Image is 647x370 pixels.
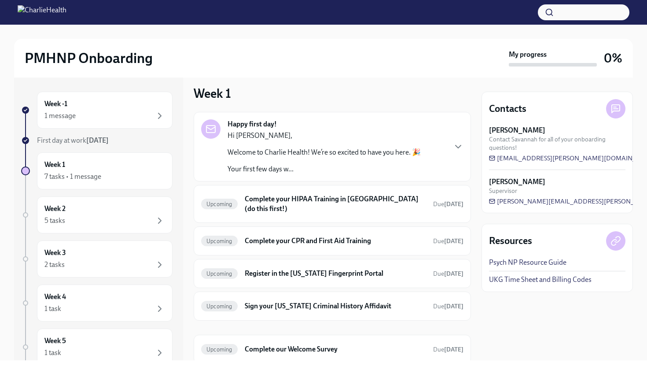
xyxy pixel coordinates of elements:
span: Contact Savannah for all of your onboarding questions! [489,135,625,152]
a: UpcomingComplete your HIPAA Training in [GEOGRAPHIC_DATA] (do this first!)Due[DATE] [201,192,463,215]
span: Due [433,346,463,353]
strong: [DATE] [444,303,463,310]
h4: Resources [489,234,532,248]
p: Hi [PERSON_NAME], [228,131,421,141]
a: UpcomingComplete our Welcome SurveyDue[DATE] [201,342,463,356]
div: 7 tasks • 1 message [44,172,101,181]
a: First day at work[DATE] [21,136,173,145]
a: UpcomingSign your [US_STATE] Criminal History AffidavitDue[DATE] [201,299,463,313]
span: September 17th, 2025 10:00 [433,200,463,208]
a: Week 41 task [21,285,173,322]
div: 1 task [44,304,61,314]
h2: PMHNP Onboarding [25,49,153,67]
span: Due [433,270,463,277]
span: First day at work [37,136,109,144]
h3: 0% [604,50,622,66]
a: UKG Time Sheet and Billing Codes [489,275,592,285]
p: Welcome to Charlie Health! We’re so excited to have you here. 🎉 [228,148,421,157]
h3: Week 1 [194,85,231,101]
span: September 26th, 2025 10:00 [433,302,463,311]
div: 1 task [44,348,61,358]
a: UpcomingComplete your CPR and First Aid TrainingDue[DATE] [201,234,463,248]
span: Due [433,303,463,310]
h6: Week -1 [44,99,67,109]
span: Due [433,237,463,245]
a: Week 25 tasks [21,196,173,233]
strong: My progress [509,50,547,59]
a: Psych NP Resource Guide [489,258,566,267]
span: Upcoming [201,270,238,277]
strong: [PERSON_NAME] [489,126,545,135]
strong: [DATE] [444,237,463,245]
span: Due [433,200,463,208]
div: 2 tasks [44,260,65,270]
span: Supervisor [489,187,517,195]
div: 5 tasks [44,216,65,226]
h4: Contacts [489,102,526,115]
span: September 26th, 2025 10:00 [433,237,463,245]
h6: Sign your [US_STATE] Criminal History Affidavit [245,301,426,311]
span: Upcoming [201,201,238,207]
strong: [DATE] [444,270,463,277]
img: CharlieHealth [18,5,66,19]
h6: Week 2 [44,204,66,214]
span: September 26th, 2025 10:00 [433,270,463,278]
a: Week -11 message [21,92,173,129]
h6: Complete our Welcome Survey [245,344,426,354]
strong: [DATE] [444,346,463,353]
h6: Complete your HIPAA Training in [GEOGRAPHIC_DATA] (do this first!) [245,194,426,214]
h6: Week 5 [44,336,66,346]
span: Upcoming [201,238,238,244]
div: 1 message [44,111,76,121]
h6: Week 4 [44,292,66,302]
a: Week 51 task [21,329,173,366]
span: September 21st, 2025 10:00 [433,345,463,354]
h6: Register in the [US_STATE] Fingerprint Portal [245,269,426,278]
p: Your first few days w... [228,164,421,174]
strong: [DATE] [86,136,109,144]
span: Upcoming [201,303,238,310]
h6: Complete your CPR and First Aid Training [245,236,426,246]
strong: Happy first day! [228,119,277,129]
h6: Week 3 [44,248,66,258]
strong: [DATE] [444,200,463,208]
span: Upcoming [201,346,238,353]
h6: Week 1 [44,160,65,170]
a: Week 17 tasks • 1 message [21,152,173,189]
strong: [PERSON_NAME] [489,177,545,187]
a: UpcomingRegister in the [US_STATE] Fingerprint PortalDue[DATE] [201,266,463,281]
a: Week 32 tasks [21,240,173,277]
